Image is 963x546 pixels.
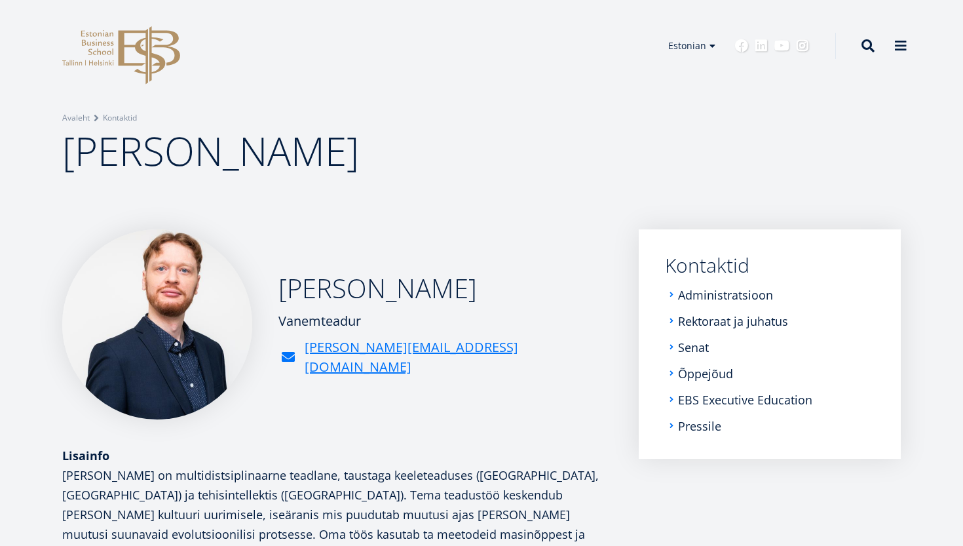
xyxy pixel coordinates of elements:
[678,419,721,433] a: Pressile
[735,39,748,52] a: Facebook
[678,393,812,406] a: EBS Executive Education
[278,311,613,331] div: Vanemteadur
[678,367,733,380] a: Õppejõud
[62,124,359,178] span: [PERSON_NAME]
[62,111,90,125] a: Avaleht
[62,229,252,419] img: a
[305,338,613,377] a: [PERSON_NAME][EMAIL_ADDRESS][DOMAIN_NAME]
[678,341,709,354] a: Senat
[774,39,789,52] a: Youtube
[278,272,613,305] h2: [PERSON_NAME]
[678,315,788,328] a: Rektoraat ja juhatus
[796,39,809,52] a: Instagram
[103,111,137,125] a: Kontaktid
[755,39,768,52] a: Linkedin
[665,256,875,275] a: Kontaktid
[62,446,613,465] div: Lisainfo
[678,288,773,302] a: Administratsioon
